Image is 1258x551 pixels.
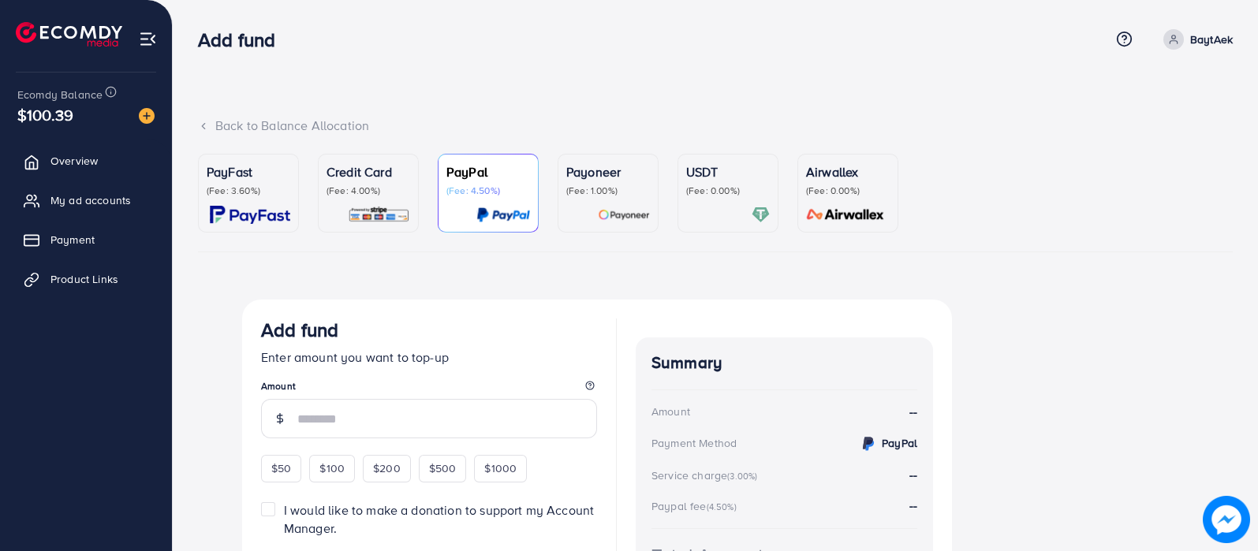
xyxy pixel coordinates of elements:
[261,348,597,367] p: Enter amount you want to top-up
[12,263,160,295] a: Product Links
[651,467,762,483] div: Service charge
[50,232,95,248] span: Payment
[17,87,103,102] span: Ecomdy Balance
[1203,496,1250,543] img: image
[707,501,737,513] small: (4.50%)
[484,460,517,476] span: $1000
[373,460,401,476] span: $200
[50,192,131,208] span: My ad accounts
[327,184,410,197] p: (Fee: 4.00%)
[327,162,410,181] p: Credit Card
[752,206,770,224] img: card
[348,206,410,224] img: card
[16,22,122,47] img: logo
[12,184,160,216] a: My ad accounts
[207,184,290,197] p: (Fee: 3.60%)
[566,162,650,181] p: Payoneer
[446,162,530,181] p: PayPal
[909,497,917,514] strong: --
[1157,29,1233,50] a: BaytAek
[566,184,650,197] p: (Fee: 1.00%)
[882,435,917,451] strong: PayPal
[806,184,890,197] p: (Fee: 0.00%)
[139,108,155,124] img: image
[198,117,1233,135] div: Back to Balance Allocation
[12,224,160,255] a: Payment
[651,435,737,451] div: Payment Method
[598,206,650,224] img: card
[284,501,594,537] span: I would like to make a donation to support my Account Manager.
[806,162,890,181] p: Airwallex
[686,162,770,181] p: USDT
[859,434,878,453] img: credit
[139,30,157,48] img: menu
[210,206,290,224] img: card
[446,184,530,197] p: (Fee: 4.50%)
[429,460,457,476] span: $500
[476,206,530,224] img: card
[207,162,290,181] p: PayFast
[261,379,597,399] legend: Amount
[271,460,291,476] span: $50
[1190,30,1233,49] p: BaytAek
[651,404,690,419] div: Amount
[198,28,288,51] h3: Add fund
[686,184,770,197] p: (Fee: 0.00%)
[651,353,917,373] h4: Summary
[651,498,741,514] div: Paypal fee
[801,206,890,224] img: card
[50,153,98,169] span: Overview
[727,470,757,482] small: (3.00%)
[12,145,160,177] a: Overview
[319,460,345,476] span: $100
[17,103,73,126] span: $100.39
[909,466,917,483] strong: --
[261,318,338,341] h3: Add fund
[50,271,118,287] span: Product Links
[909,403,917,421] strong: --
